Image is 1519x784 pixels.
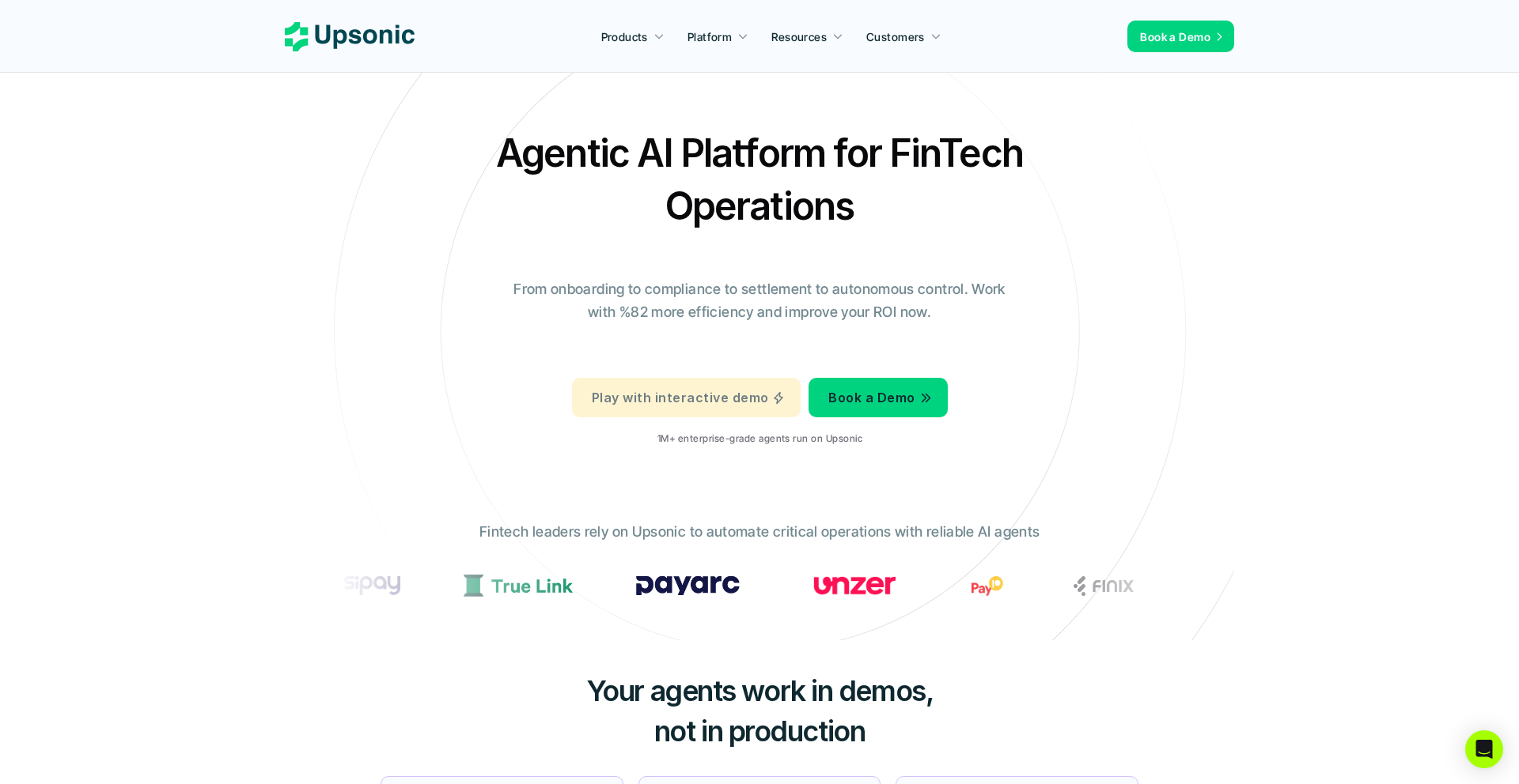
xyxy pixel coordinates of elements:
[809,378,947,417] a: Book a Demo
[483,126,1036,232] h2: Agentic AI Platform for FinTech Operations
[479,521,1040,544] p: Fintech leaders rely on Upsonic to automate critical operations with reliable AI agents
[657,433,862,444] p: 1M+ enterprise-grade agents run on Upsonic
[654,714,866,748] span: not in production
[592,386,768,409] p: Play with interactive demo
[601,28,648,45] p: Products
[1140,28,1210,45] p: Book a Demo
[586,673,934,708] span: Your agents work in demos,
[1127,21,1234,52] a: Book a Demo
[771,28,827,45] p: Resources
[688,28,732,45] p: Platform
[592,22,674,51] a: Products
[572,378,801,417] a: Play with interactive demo
[866,28,925,45] p: Customers
[1465,730,1503,768] div: Open Intercom Messenger
[502,278,1017,324] p: From onboarding to compliance to settlement to autonomous control. Work with %82 more efficiency ...
[828,386,915,409] p: Book a Demo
